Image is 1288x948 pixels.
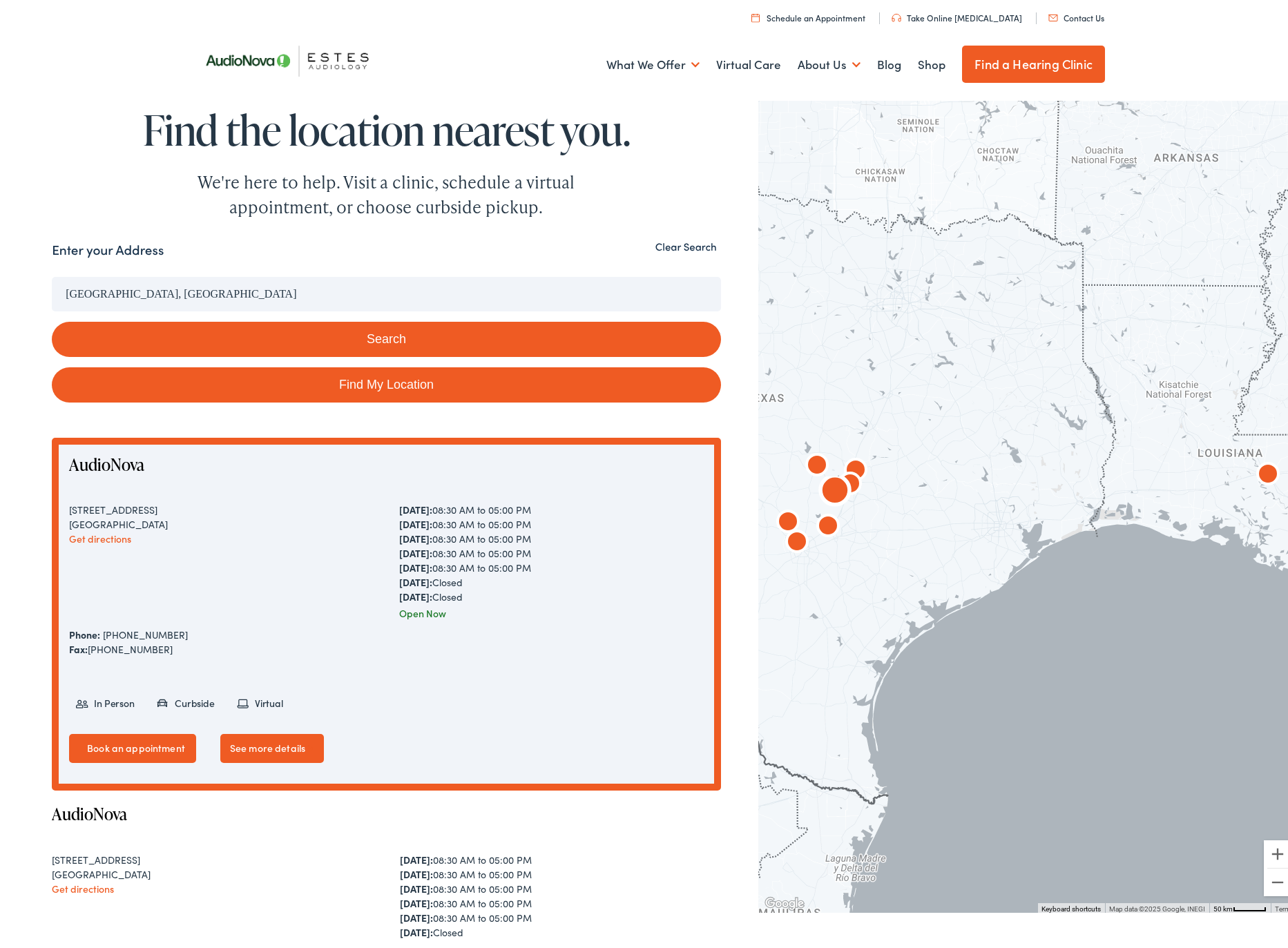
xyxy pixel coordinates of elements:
strong: [DATE]: [399,499,432,513]
a: Take Online [MEDICAL_DATA] [892,8,1022,20]
div: Open Now [399,603,704,617]
strong: [DATE]: [399,586,432,600]
div: AudioNova [780,523,814,557]
div: We're here to help. Visit a clinic, schedule a virtual appointment, or choose curbside pickup. [165,166,607,216]
div: [GEOGRAPHIC_DATA] [52,864,373,878]
a: Get directions [52,878,114,892]
a: AudioNova [69,449,144,472]
a: About Us [798,36,861,87]
h1: Find the location nearest you. [52,104,721,149]
strong: Fax: [69,639,88,652]
strong: [DATE]: [399,528,432,542]
a: Virtual Care [716,36,781,87]
button: Keyboard shortcuts [1041,901,1101,911]
a: What We Offer [606,36,700,87]
strong: [DATE]: [399,557,432,571]
img: utility icon [751,10,760,19]
strong: [DATE]: [400,864,433,878]
a: AudioNova [52,799,127,822]
button: Map Scale: 50 km per 45 pixels [1209,900,1271,909]
strong: Phone: [69,624,100,638]
a: Contact Us [1048,8,1104,20]
li: Virtual [230,688,293,712]
span: Map data ©2025 Google, INEGI [1109,902,1205,909]
li: In Person [69,688,144,712]
strong: [DATE]: [399,572,432,586]
a: [PHONE_NUMBER] [103,624,188,638]
a: Find a Hearing Clinic [962,42,1105,79]
div: [GEOGRAPHIC_DATA] [69,514,374,528]
a: Get directions [69,528,131,542]
div: [STREET_ADDRESS] [52,849,373,864]
strong: [DATE]: [399,543,432,557]
div: AudioNova [818,473,852,506]
div: [PHONE_NUMBER] [69,639,704,653]
a: Open this area in Google Maps (opens a new window) [762,891,807,909]
img: utility icon [1048,11,1058,18]
label: Enter your Address [52,237,164,257]
strong: [DATE]: [399,514,432,528]
strong: [DATE]: [400,922,433,936]
li: Curbside [150,688,224,712]
div: 08:30 AM to 05:00 PM 08:30 AM to 05:00 PM 08:30 AM to 05:00 PM 08:30 AM to 05:00 PM 08:30 AM to 0... [399,499,704,601]
div: [STREET_ADDRESS] [69,499,374,514]
button: Clear Search [651,237,721,250]
a: Blog [877,36,901,87]
strong: [DATE]: [400,893,433,907]
a: See more details [220,731,324,760]
a: Book an appointment [69,731,196,760]
strong: [DATE]: [400,849,433,863]
div: AudioNova [771,503,805,536]
div: AudioNova [1251,456,1285,489]
strong: [DATE]: [400,907,433,921]
div: AudioNova [800,447,834,480]
a: Shop [918,36,945,87]
div: AudioNova [811,507,845,541]
input: Enter your address or zip code [52,273,721,308]
img: utility icon [892,10,901,19]
span: 50 km [1213,902,1233,909]
a: Find My Location [52,364,721,399]
a: Schedule an Appointment [751,8,865,20]
div: AudioNova [839,452,872,485]
button: Search [52,318,721,354]
img: Google [762,891,807,909]
div: AudioNova [834,465,867,499]
strong: [DATE]: [400,878,433,892]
